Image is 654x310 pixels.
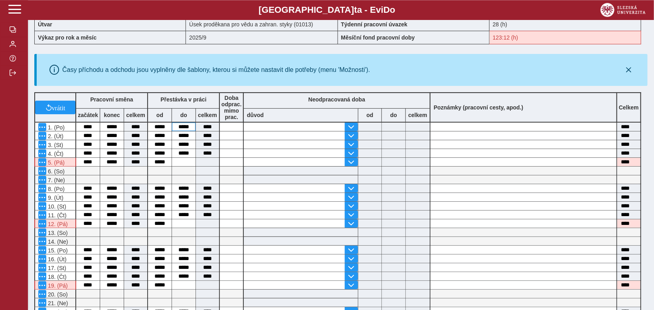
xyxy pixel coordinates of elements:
[34,281,76,290] div: Po 6 hodinách nepřetržité práce je nutná přestávka v práci na jídlo a oddech v trvání nejméně 30 ...
[46,177,65,183] span: 7. (Ne)
[46,238,68,245] span: 14. (Ne)
[38,193,46,201] button: Menu
[46,203,66,210] span: 10. (St)
[24,5,630,15] b: [GEOGRAPHIC_DATA] a - Evi
[196,112,219,118] b: celkem
[38,299,46,307] button: Menu
[62,66,370,74] div: Časy příchodu a odchodu jsou vyplněny dle šablony, kterou si můžete nastavit dle potřeby (menu 'M...
[383,5,390,15] span: D
[38,255,46,263] button: Menu
[46,256,67,262] span: 16. (Út)
[46,142,63,148] span: 3. (St)
[100,112,124,118] b: konec
[38,132,46,140] button: Menu
[46,300,68,306] span: 21. (Ne)
[601,3,646,17] img: logo_web_su.png
[308,96,365,103] b: Neodpracovaná doba
[247,112,264,118] b: důvod
[341,21,408,28] b: Týdenní pracovní úvazek
[38,220,46,228] button: Menu
[38,211,46,219] button: Menu
[490,31,641,44] div: Fond pracovní doby (123:12 h) a součet hodin (120:30 h) se neshodují!
[160,96,206,103] b: Přestávka v práci
[46,247,68,254] span: 15. (Po)
[46,230,68,236] span: 13. (So)
[186,31,338,44] div: 2025/9
[148,112,172,118] b: od
[38,290,46,298] button: Menu
[46,212,67,219] span: 11. (Čt)
[38,229,46,236] button: Menu
[38,237,46,245] button: Menu
[46,133,63,139] span: 2. (Út)
[124,112,147,118] b: celkem
[38,141,46,149] button: Menu
[619,104,639,111] b: Celkem
[172,112,196,118] b: do
[38,21,52,28] b: Útvar
[221,95,242,120] b: Doba odprac. mimo prac.
[34,158,76,167] div: Po 6 hodinách nepřetržité práce je nutná přestávka v práci na jídlo a oddech v trvání nejméně 30 ...
[38,176,46,184] button: Menu
[38,123,46,131] button: Menu
[46,282,68,289] span: 19. (Pá)
[46,195,63,201] span: 9. (Út)
[76,112,100,118] b: začátek
[431,104,527,111] b: Poznámky (pracovní cesty, apod.)
[90,96,133,103] b: Pracovní směna
[46,221,68,227] span: 12. (Pá)
[38,185,46,193] button: Menu
[38,264,46,272] button: Menu
[38,167,46,175] button: Menu
[46,186,65,192] span: 8. (Po)
[186,18,338,31] div: Úsek proděkana pro vědu a zahran. styky (01013)
[490,18,641,31] div: 28 (h)
[38,272,46,280] button: Menu
[38,281,46,289] button: Menu
[34,219,76,228] div: Po 6 hodinách nepřetržité práce je nutná přestávka v práci na jídlo a oddech v trvání nejméně 30 ...
[382,112,405,118] b: do
[35,101,75,114] button: vrátit
[354,5,357,15] span: t
[46,151,63,157] span: 4. (Čt)
[390,5,395,15] span: o
[52,104,65,111] span: vrátit
[38,246,46,254] button: Menu
[341,34,415,41] b: Měsíční fond pracovní doby
[46,168,65,175] span: 6. (So)
[46,265,66,271] span: 17. (St)
[38,34,97,41] b: Výkaz pro rok a měsíc
[38,149,46,157] button: Menu
[46,124,65,131] span: 1. (Po)
[38,158,46,166] button: Menu
[46,291,68,298] span: 20. (So)
[46,159,65,166] span: 5. (Pá)
[46,274,67,280] span: 18. (Čt)
[38,202,46,210] button: Menu
[358,112,381,118] b: od
[406,112,430,118] b: celkem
